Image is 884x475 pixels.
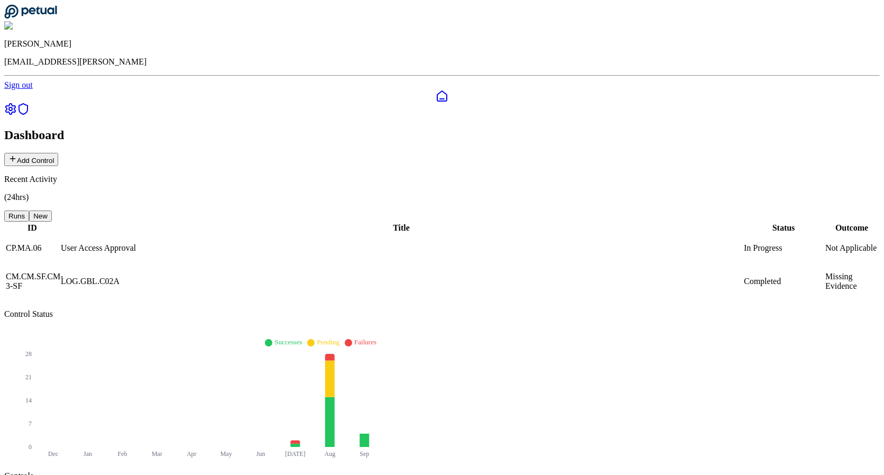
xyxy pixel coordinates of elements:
tspan: Jun [256,450,265,457]
span: Status [772,223,795,232]
tspan: Aug [325,450,336,457]
tspan: 0 [29,443,32,451]
span: CP.MA.06 [6,243,42,252]
a: Settings [4,108,17,117]
span: Pending [317,338,339,346]
td: User Access Approval [60,234,742,262]
span: CM.CM.SF.CM-3-SF [6,272,63,290]
tspan: Apr [187,450,197,457]
span: ID [27,223,37,232]
tspan: Sep [360,450,369,457]
a: SOC 1 Reports [17,108,30,117]
tspan: Dec [48,450,58,457]
a: Sign out [4,80,33,89]
div: Not Applicable [825,243,878,253]
tspan: May [220,450,232,457]
tspan: Feb [118,450,127,457]
button: New [29,211,52,222]
div: Missing Evidence [825,272,878,291]
tspan: 28 [25,350,32,358]
tspan: 21 [25,373,32,381]
span: Outcome [835,223,868,232]
p: Recent Activity [4,175,880,184]
tspan: Mar [152,450,162,457]
span: Successes [274,338,302,346]
td: LOG.GBL.C02A [60,263,742,300]
tspan: [DATE] [285,450,306,457]
tspan: Jan [84,450,92,457]
button: Add Control [4,153,58,166]
tspan: 14 [25,397,32,404]
div: In Progress [744,243,823,253]
div: Completed [744,277,823,286]
a: Go to Dashboard [4,12,57,21]
span: Title [393,223,410,232]
span: Failures [354,338,376,346]
p: Control Status [4,309,880,319]
p: [EMAIL_ADDRESS][PERSON_NAME] [4,57,880,67]
h2: Dashboard [4,128,880,142]
button: Runs [4,211,29,222]
a: Dashboard [4,90,880,103]
tspan: 7 [29,420,32,427]
p: [PERSON_NAME] [4,39,880,49]
img: Shekhar Khedekar [4,21,76,31]
p: (24hrs) [4,193,880,202]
